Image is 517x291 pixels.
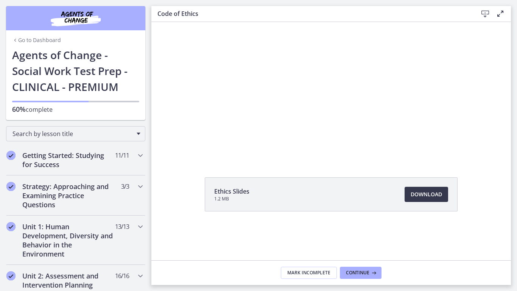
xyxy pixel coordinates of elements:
[6,126,145,141] div: Search by lesson title
[22,271,115,289] h2: Unit 2: Assessment and Intervention Planning
[121,182,129,191] span: 3 / 3
[287,270,330,276] span: Mark Incomplete
[6,182,16,191] i: Completed
[157,9,466,18] h3: Code of Ethics
[12,105,139,114] p: complete
[405,187,448,202] a: Download
[346,270,369,276] span: Continue
[411,190,442,199] span: Download
[22,222,115,258] h2: Unit 1: Human Development, Diversity and Behavior in the Environment
[115,271,129,280] span: 16 / 16
[6,222,16,231] i: Completed
[340,267,382,279] button: Continue
[6,271,16,280] i: Completed
[115,222,129,231] span: 13 / 13
[115,151,129,160] span: 11 / 11
[22,151,115,169] h2: Getting Started: Studying for Success
[214,196,249,202] span: 1.2 MB
[151,22,511,160] iframe: Video Lesson
[22,182,115,209] h2: Strategy: Approaching and Examining Practice Questions
[12,105,26,114] span: 60%
[281,267,337,279] button: Mark Incomplete
[12,36,61,44] a: Go to Dashboard
[12,130,133,138] span: Search by lesson title
[214,187,249,196] span: Ethics Slides
[30,9,121,27] img: Agents of Change Social Work Test Prep
[6,151,16,160] i: Completed
[12,47,139,95] h1: Agents of Change - Social Work Test Prep - CLINICAL - PREMIUM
